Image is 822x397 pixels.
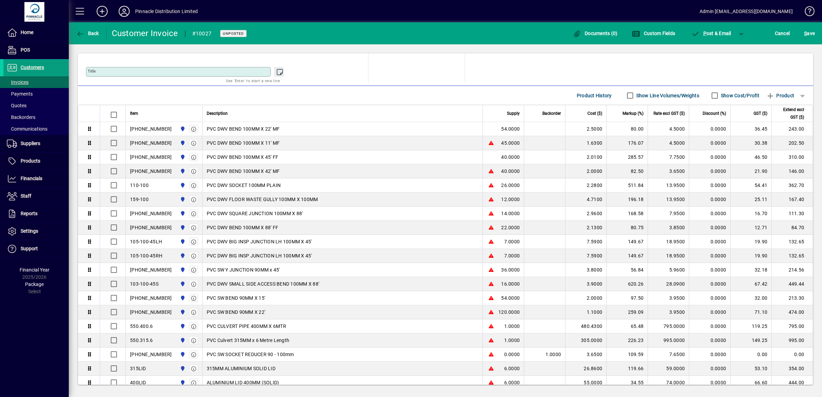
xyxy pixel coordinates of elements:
div: 995.0000 [652,337,685,344]
td: 53.10 [730,362,771,376]
td: 7.5900 [565,249,606,263]
td: 0.0000 [689,207,730,221]
td: 354.00 [771,362,813,376]
span: PVC DWV SOCKET 100MM PLAIN [207,182,281,189]
td: 2.0000 [565,291,606,305]
div: Admin [EMAIL_ADDRESS][DOMAIN_NAME] [700,6,793,17]
td: 213.30 [771,291,813,305]
div: [PHONE_NUMBER] [130,140,172,146]
td: 0.0000 [689,376,730,389]
td: 202.50 [771,136,813,150]
button: Cancel [773,27,792,40]
td: 0.0000 [689,291,730,305]
td: 176.07 [606,136,648,150]
div: [PHONE_NUMBER] [130,224,172,231]
button: Save [802,27,816,40]
span: Financial Year [20,267,50,273]
span: Backorder [542,110,561,117]
td: 0.0000 [689,136,730,150]
td: 80.00 [606,122,648,136]
span: Pinnacle Distribution [178,252,186,260]
div: 18.9500 [652,238,685,245]
div: 3.9500 [652,309,685,316]
span: Pinnacle Distribution [178,224,186,231]
td: 0.0000 [689,249,730,263]
td: 1.6300 [565,136,606,150]
td: 2.0100 [565,150,606,164]
div: 4.5000 [652,125,685,132]
span: ALUMINIUM LID 400MM (SOLID) [207,379,279,386]
span: Pinnacle Distribution [178,210,186,217]
td: 111.30 [771,207,813,221]
div: 7.9500 [652,210,685,217]
span: Pinnacle Distribution [178,322,186,330]
td: 19.90 [730,235,771,249]
div: [PHONE_NUMBER] [130,295,172,301]
td: 32.00 [730,291,771,305]
td: 109.59 [606,348,648,362]
span: 1.0000 [504,337,520,344]
span: Communications [7,126,47,132]
span: Pinnacle Distribution [178,294,186,302]
td: 46.50 [730,150,771,164]
td: 3.8000 [565,263,606,277]
span: Support [21,246,38,251]
span: PVC DWV BEND 100MM X 22' MF [207,125,280,132]
td: 146.00 [771,164,813,178]
span: 7.0000 [504,238,520,245]
span: ost & Email [691,31,731,36]
td: 285.57 [606,150,648,164]
button: Back [74,27,101,40]
span: Quotes [7,103,26,108]
td: 2.2800 [565,178,606,192]
div: 550.400.6 [130,323,153,330]
span: 6.0000 [504,365,520,372]
td: 16.70 [730,207,771,221]
div: [PHONE_NUMBER] [130,154,172,161]
a: Invoices [3,76,69,88]
td: 54.41 [730,178,771,192]
td: 196.18 [606,192,648,207]
span: Suppliers [21,141,40,146]
td: 65.48 [606,319,648,333]
button: Add [91,5,113,18]
span: Pinnacle Distribution [178,351,186,358]
td: 12.71 [730,221,771,235]
div: 28.0900 [652,280,685,287]
td: 55.0000 [565,376,606,389]
a: Products [3,153,69,170]
span: 0.0000 [504,351,520,358]
div: 159-100 [130,196,149,203]
span: PVC SW BEND 90MM X 22' [207,309,266,316]
span: 40.0000 [501,154,520,161]
span: Extend excl GST ($) [776,106,804,121]
div: #10027 [192,28,212,39]
td: 0.0000 [689,122,730,136]
td: 0.0000 [689,333,730,348]
td: 168.58 [606,207,648,221]
td: 32.18 [730,263,771,277]
td: 167.40 [771,192,813,207]
a: Backorders [3,111,69,123]
span: 7.0000 [504,252,520,259]
span: 16.0000 [501,280,520,287]
span: Pinnacle Distribution [178,266,186,274]
td: 1.1000 [565,305,606,319]
span: 12.0000 [501,196,520,203]
td: 25.11 [730,192,771,207]
td: 119.25 [730,319,771,333]
div: 74.0000 [652,379,685,386]
a: Quotes [3,100,69,111]
td: 0.00 [730,348,771,362]
span: ave [804,28,815,39]
span: P [703,31,706,36]
span: PVC DWV BEND 100MM X 88' FF [207,224,279,231]
td: 26.8600 [565,362,606,376]
span: Discount (%) [703,110,726,117]
td: 474.00 [771,305,813,319]
div: 315LID [130,365,146,372]
span: PVC SW BEND 90MM X 15' [207,295,266,301]
div: 550.315.6 [130,337,153,344]
td: 226.23 [606,333,648,348]
a: POS [3,42,69,59]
